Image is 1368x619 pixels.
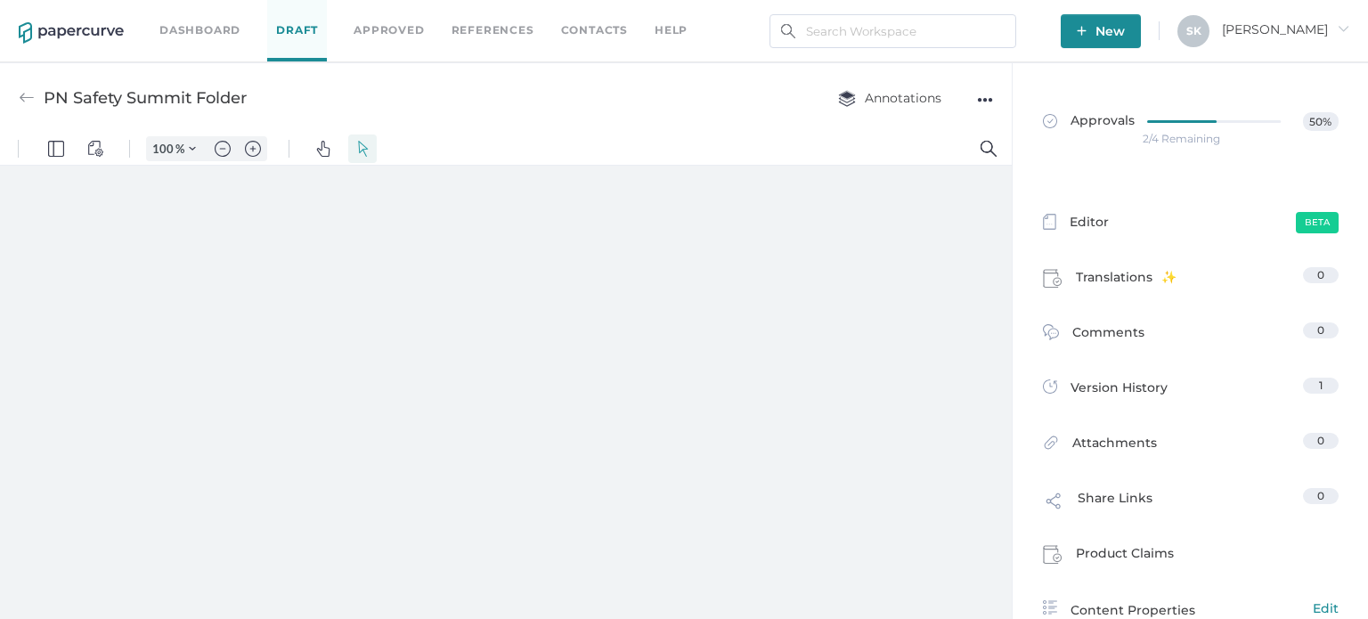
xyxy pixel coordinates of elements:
[1043,114,1057,128] img: approved-grey.341b8de9.svg
[1043,435,1059,455] img: attachments-icon.0dd0e375.svg
[1317,323,1324,337] span: 0
[315,8,331,24] img: default-pan.svg
[1078,488,1152,522] span: Share Links
[1043,545,1063,565] img: claims-icon.71597b81.svg
[1061,14,1141,48] button: New
[189,12,196,20] img: chevron.svg
[245,8,261,24] img: default-plus.svg
[1317,268,1324,281] span: 0
[19,22,124,44] img: papercurve-logo-colour.7244d18c.svg
[1043,324,1059,345] img: comment-icon.4fbda5a2.svg
[1077,14,1125,48] span: New
[1043,322,1339,350] a: Comments0
[977,87,993,112] div: ●●●
[981,8,997,24] img: default-magnifying-glass.svg
[974,2,1003,30] button: Search
[175,9,184,23] span: %
[1043,212,1339,235] a: EditorBeta
[354,20,424,40] a: Approved
[1317,489,1324,502] span: 0
[178,4,207,29] button: Zoom Controls
[1072,322,1144,350] span: Comments
[1043,488,1339,522] a: Share Links0
[354,8,370,24] img: default-select.svg
[147,8,175,24] input: Set zoom
[1070,212,1109,235] span: Editor
[820,81,959,115] button: Annotations
[1043,214,1056,230] img: template-icon-grey.e69f4ded.svg
[81,2,110,30] button: View Controls
[655,20,688,40] div: help
[561,20,628,40] a: Contacts
[1072,433,1157,460] span: Attachments
[781,24,795,38] img: search.bf03fe8b.svg
[1077,26,1087,36] img: plus-white.e19ec114.svg
[19,90,35,106] img: back-arrow-grey.72011ae3.svg
[1076,267,1177,294] span: Translations
[838,90,941,106] span: Annotations
[239,4,267,29] button: Zoom in
[215,8,231,24] img: default-minus.svg
[1337,22,1349,35] i: arrow_right
[769,14,1016,48] input: Search Workspace
[42,2,70,30] button: Panel
[87,8,103,24] img: default-viewcontrols.svg
[1043,269,1063,289] img: claims-icon.71597b81.svg
[1319,379,1323,392] span: 1
[309,2,338,30] button: Pan
[348,2,377,30] button: Select
[1043,433,1339,460] a: Attachments0
[838,90,856,107] img: annotation-layers.cc6d0e6b.svg
[452,20,534,40] a: References
[1303,112,1338,131] span: 50%
[48,8,64,24] img: default-leftsidepanel.svg
[1222,21,1349,37] span: [PERSON_NAME]
[1317,434,1324,447] span: 0
[1043,600,1057,615] img: content-properties-icon.34d20aed.svg
[1071,378,1168,403] span: Version History
[1296,212,1339,233] span: Beta
[1076,543,1174,570] span: Product Claims
[1043,267,1339,294] a: Translations0
[1043,378,1339,403] a: Version History1
[159,20,240,40] a: Dashboard
[1043,490,1064,517] img: share-link-icon.af96a55c.svg
[1186,24,1201,37] span: S K
[1043,112,1135,132] span: Approvals
[208,4,237,29] button: Zoom out
[1032,94,1349,163] a: Approvals50%
[1313,599,1339,618] span: Edit
[1043,379,1057,397] img: versions-icon.ee5af6b0.svg
[44,81,247,115] div: PN Safety Summit Folder
[1043,543,1339,570] a: Product Claims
